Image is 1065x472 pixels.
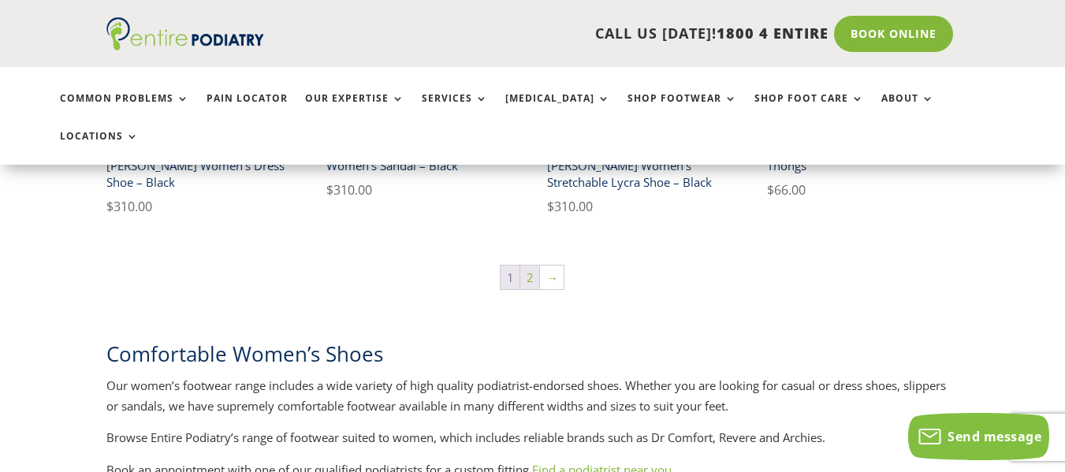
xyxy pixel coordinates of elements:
a: Page 2 [520,266,539,289]
bdi: 310.00 [326,181,372,199]
span: Send message [948,428,1041,445]
a: About [881,93,934,127]
a: [MEDICAL_DATA] [505,93,610,127]
a: Locations [60,131,139,165]
p: CALL US [DATE]! [300,24,829,44]
a: Common Problems [60,93,189,127]
p: Browse Entire Podiatry’s range of footwear suited to women, which includes reliable brands such a... [106,428,959,460]
nav: Product Pagination [106,264,959,297]
span: 1800 4 ENTIRE [717,24,829,43]
bdi: 310.00 [547,198,593,215]
span: $ [326,181,333,199]
a: Book Online [834,16,953,52]
a: Shop Footwear [627,93,737,127]
button: Send message [908,413,1049,460]
span: $ [106,198,114,215]
h2: Dr [PERSON_NAME] – [PERSON_NAME] Women’s Dress Shoe – Black [106,135,294,196]
span: $ [767,181,774,199]
a: Pain Locator [207,93,288,127]
a: Our Expertise [305,93,404,127]
a: → [540,266,564,289]
h2: Comfortable Women’s Shoes [106,340,959,376]
bdi: 310.00 [106,198,152,215]
a: Entire Podiatry [106,38,264,54]
a: Shop Foot Care [754,93,864,127]
a: Services [422,93,488,127]
p: Our women’s footwear range includes a wide variety of high quality podiatrist-endorsed shoes. Whe... [106,376,959,428]
span: Page 1 [501,266,519,289]
img: logo (1) [106,17,264,50]
h2: Dr [PERSON_NAME] – [PERSON_NAME] Women’s Stretchable Lycra Shoe – Black [547,135,735,196]
bdi: 66.00 [767,181,806,199]
span: $ [547,198,554,215]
